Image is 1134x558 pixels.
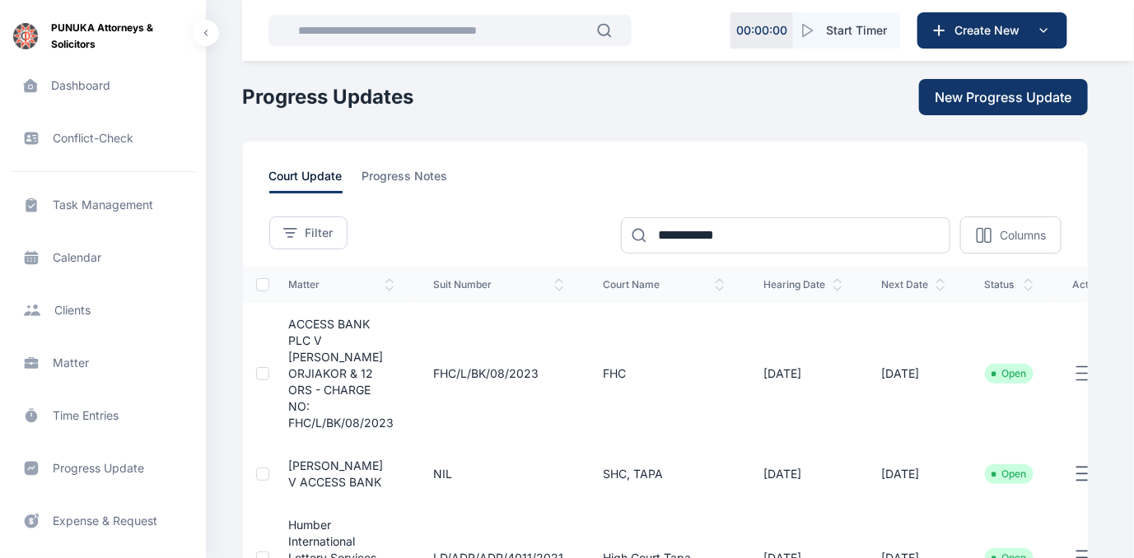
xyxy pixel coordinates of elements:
[862,444,965,504] td: [DATE]
[948,22,1034,39] span: Create New
[584,444,744,504] td: SHC, TAPA
[882,278,945,291] span: next date
[826,22,887,39] span: Start Timer
[10,238,196,277] a: calendar
[362,168,448,193] span: progress notes
[269,168,343,193] span: court update
[362,168,468,193] a: progress notes
[10,343,196,383] a: matter
[919,79,1088,115] button: New Progress Update
[584,303,744,444] td: FHC
[1000,227,1046,244] p: Columns
[10,396,196,435] a: time entries
[744,303,862,444] td: [DATE]
[434,278,564,291] span: suit number
[414,303,584,444] td: FHC/L/BK/08/2023
[1073,278,1108,291] span: actions
[306,225,334,241] span: Filter
[862,303,965,444] td: [DATE]
[764,278,842,291] span: hearing date
[960,216,1062,253] button: Columns
[289,317,394,430] a: ACCESS BANK PLC V [PERSON_NAME] ORJIAKOR & 12 ORS - CHARGE NO: FHC/L/BK/08/2023
[51,20,193,53] span: PUNUKA Attorneys & Solicitors
[604,278,725,291] span: court name
[414,444,584,504] td: NIL
[243,84,414,110] h1: Progress Updates
[793,12,900,49] button: Start Timer
[269,168,362,193] a: court update
[936,87,1072,107] span: New Progress Update
[992,467,1027,481] li: Open
[10,501,196,541] a: expense & request
[992,367,1027,380] li: Open
[736,22,787,39] p: 00 : 00 : 00
[744,444,862,504] td: [DATE]
[269,216,348,249] button: Filter
[289,458,384,489] a: [PERSON_NAME] V ACCESS BANK
[917,12,1067,49] button: Create New
[10,449,196,488] a: progress update
[985,278,1034,291] span: status
[10,66,196,105] a: dashboard
[10,185,196,225] a: task management
[289,278,394,291] span: matter
[10,119,196,158] a: conflict-check
[10,291,196,330] a: clients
